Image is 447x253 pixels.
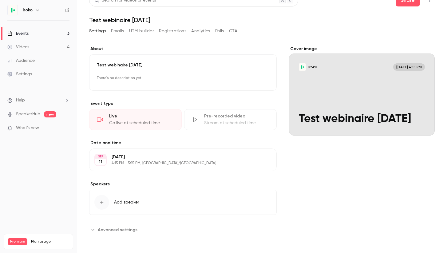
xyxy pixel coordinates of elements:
label: Speakers [89,181,277,187]
label: Date and time [89,140,277,146]
img: Iroko [8,5,18,15]
p: 4:15 PM - 5:15 PM, [GEOGRAPHIC_DATA]/[GEOGRAPHIC_DATA] [112,161,244,166]
button: CTA [229,26,237,36]
div: Events [7,30,29,37]
span: Premium [8,238,27,245]
p: 11 [99,159,102,165]
button: Add speaker [89,190,277,215]
div: SEP [95,154,106,159]
span: new [44,111,56,117]
button: Advanced settings [89,225,141,235]
li: help-dropdown-opener [7,97,69,104]
button: Registrations [159,26,186,36]
label: Cover image [289,46,435,52]
p: Event type [89,101,277,107]
button: Settings [89,26,106,36]
span: Advanced settings [98,227,137,233]
iframe: Noticeable Trigger [62,125,69,131]
h1: Test webinaire [DATE] [89,16,435,24]
div: Audience [7,57,35,64]
div: Settings [7,71,32,77]
span: Help [16,97,25,104]
div: Videos [7,44,29,50]
a: SpeakerHub [16,111,40,117]
span: What's new [16,125,39,131]
button: Emails [111,26,124,36]
span: Plan usage [31,239,69,244]
div: LiveGo live at scheduled time [89,109,182,130]
button: Polls [215,26,224,36]
div: Go live at scheduled time [109,120,174,126]
section: Advanced settings [89,225,277,235]
span: Add speaker [114,199,139,205]
h6: Iroko [23,7,33,13]
p: [DATE] [112,154,244,160]
p: Test webinaire [DATE] [97,62,269,68]
label: About [89,46,277,52]
button: UTM builder [129,26,154,36]
section: Cover image [289,46,435,136]
div: Stream at scheduled time [204,120,269,126]
div: Live [109,113,174,119]
div: Pre-recorded video [204,113,269,119]
p: There's no description yet [97,73,269,83]
button: Analytics [191,26,210,36]
div: Pre-recorded videoStream at scheduled time [184,109,277,130]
